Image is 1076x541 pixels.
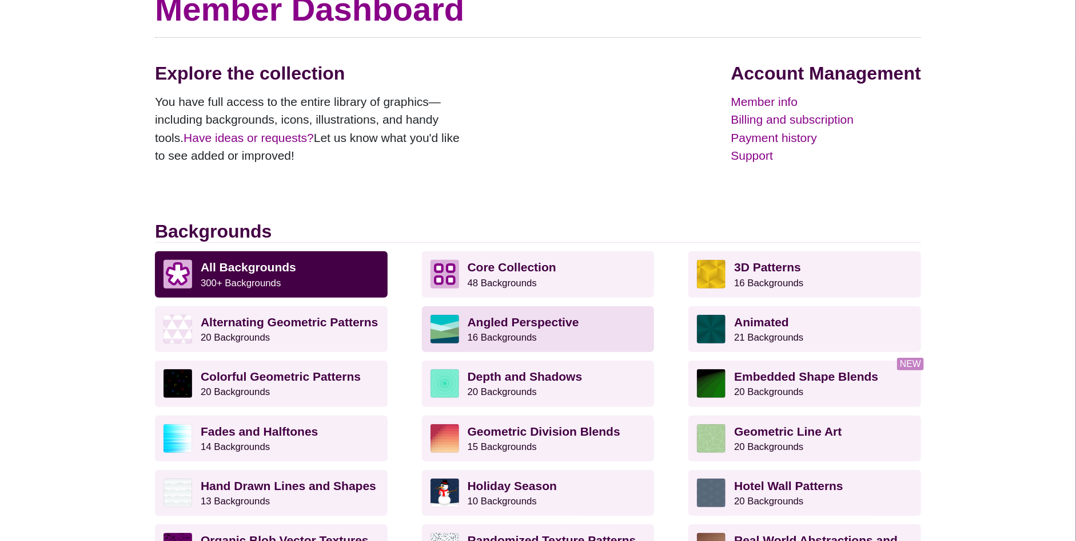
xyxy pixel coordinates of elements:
[734,315,789,329] strong: Animated
[731,110,921,129] a: Billing and subscription
[731,129,921,147] a: Payment history
[697,315,726,343] img: green rave light effect animated background
[164,479,192,507] img: white subtle wave background
[431,424,459,453] img: red-to-yellow gradient large pixel grid
[201,278,281,289] small: 300+ Backgrounds
[468,479,557,492] strong: Holiday Season
[164,424,192,453] img: blue lights stretching horizontally over white
[164,369,192,398] img: a rainbow pattern of outlined geometric shapes
[201,332,270,343] small: 20 Backgrounds
[468,425,620,438] strong: Geometric Division Blends
[468,386,537,397] small: 20 Backgrounds
[155,62,469,84] h2: Explore the collection
[697,479,726,507] img: intersecting outlined circles formation pattern
[155,93,469,165] p: You have full access to the entire library of graphics—including backgrounds, icons, illustration...
[688,306,921,352] a: Animated21 Backgrounds
[734,479,843,492] strong: Hotel Wall Patterns
[688,251,921,297] a: 3D Patterns16 Backgrounds
[468,496,537,507] small: 10 Backgrounds
[184,131,314,144] a: Have ideas or requests?
[155,470,388,516] a: Hand Drawn Lines and Shapes13 Backgrounds
[201,370,361,383] strong: Colorful Geometric Patterns
[734,370,878,383] strong: Embedded Shape Blends
[155,251,388,297] a: All Backgrounds 300+ Backgrounds
[155,306,388,352] a: Alternating Geometric Patterns20 Backgrounds
[201,315,378,329] strong: Alternating Geometric Patterns
[422,306,655,352] a: Angled Perspective16 Backgrounds
[734,441,803,452] small: 20 Backgrounds
[731,62,921,84] h2: Account Management
[201,479,376,492] strong: Hand Drawn Lines and Shapes
[155,361,388,406] a: Colorful Geometric Patterns20 Backgrounds
[468,370,583,383] strong: Depth and Shadows
[155,220,921,243] h2: Backgrounds
[468,315,579,329] strong: Angled Perspective
[422,470,655,516] a: Holiday Season10 Backgrounds
[731,93,921,111] a: Member info
[468,332,537,343] small: 16 Backgrounds
[201,496,270,507] small: 13 Backgrounds
[201,425,318,438] strong: Fades and Halftones
[734,260,801,274] strong: 3D Patterns
[201,441,270,452] small: 14 Backgrounds
[422,251,655,297] a: Core Collection 48 Backgrounds
[468,260,556,274] strong: Core Collection
[201,386,270,397] small: 20 Backgrounds
[734,496,803,507] small: 20 Backgrounds
[422,361,655,406] a: Depth and Shadows20 Backgrounds
[734,425,842,438] strong: Geometric Line Art
[431,369,459,398] img: green layered rings within rings
[431,315,459,343] img: abstract landscape with sky mountains and water
[468,278,537,289] small: 48 Backgrounds
[201,260,296,274] strong: All Backgrounds
[734,278,803,289] small: 16 Backgrounds
[422,416,655,461] a: Geometric Division Blends15 Backgrounds
[731,147,921,165] a: Support
[688,361,921,406] a: Embedded Shape Blends20 Backgrounds
[697,369,726,398] img: green to black rings rippling away from corner
[164,315,192,343] img: light purple and white alternating triangle pattern
[734,332,803,343] small: 21 Backgrounds
[468,441,537,452] small: 15 Backgrounds
[697,424,726,453] img: geometric web of connecting lines
[697,260,726,289] img: fancy golden cube pattern
[155,416,388,461] a: Fades and Halftones14 Backgrounds
[688,470,921,516] a: Hotel Wall Patterns20 Backgrounds
[734,386,803,397] small: 20 Backgrounds
[688,416,921,461] a: Geometric Line Art20 Backgrounds
[431,479,459,507] img: vector art snowman with black hat, branch arms, and carrot nose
